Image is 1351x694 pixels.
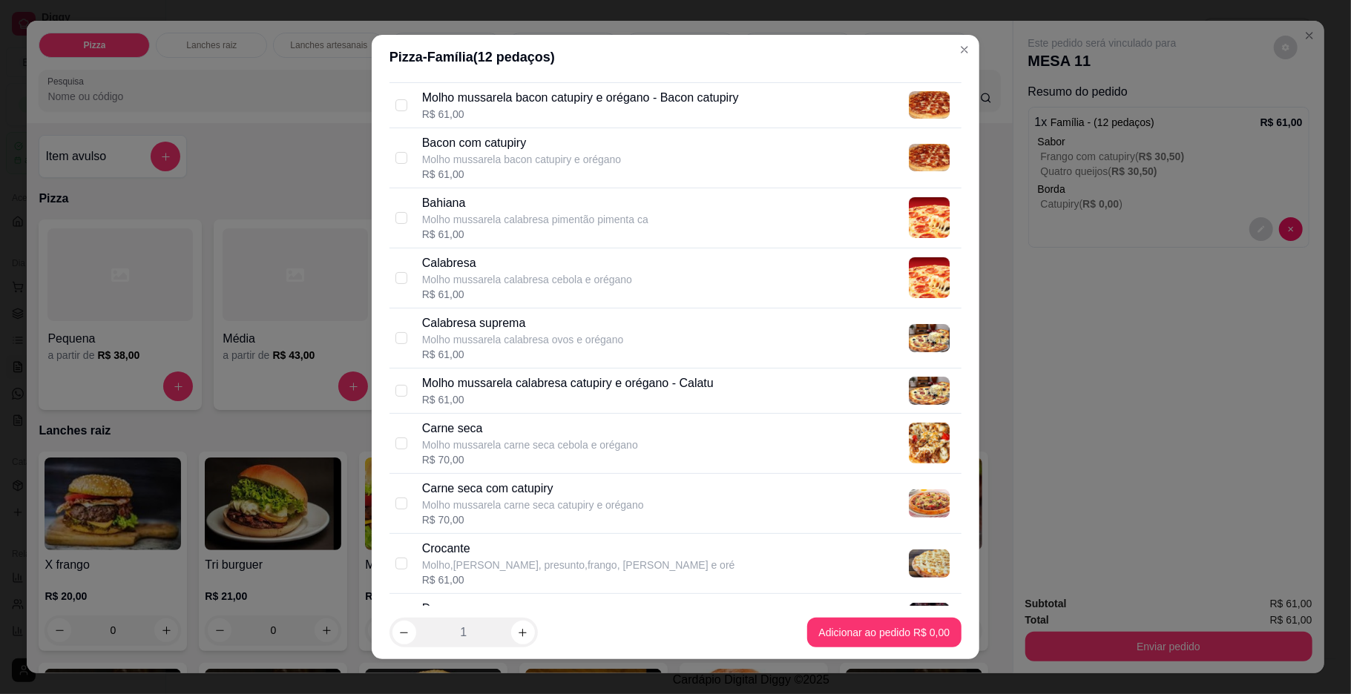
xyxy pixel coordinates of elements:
p: Calabresa suprema [422,314,624,332]
button: increase-product-quantity [511,621,535,644]
img: product-image [909,197,950,238]
div: R$ 61,00 [422,347,624,362]
p: Molho mussarela bacon catupiry e orégano - Bacon catupiry [422,89,739,107]
img: product-image [909,603,950,644]
p: Molho mussarela carne seca catupiry e orégano [422,498,644,512]
img: product-image [909,549,950,578]
p: Molho mussarela calabresa pimentão pimenta ca [422,212,648,227]
img: product-image [909,377,950,405]
p: Molho mussarela calabresa cebola e orégano [422,272,632,287]
div: R$ 61,00 [422,107,739,122]
p: Bahiana [422,194,648,212]
button: decrease-product-quantity [392,621,416,644]
div: R$ 61,00 [422,392,714,407]
p: Carne seca com catupiry [422,480,644,498]
div: R$ 61,00 [422,287,632,302]
img: product-image [909,423,950,463]
div: R$ 61,00 [422,572,735,587]
img: product-image [909,489,950,518]
p: Bacon com catupiry [422,134,622,152]
img: product-image [909,91,950,119]
p: Molho mussarela bacon catupiry e orégano [422,152,622,167]
p: Crocante [422,540,735,558]
p: Molho mussarela calabresa ovos e orégano [422,332,624,347]
div: R$ 70,00 [422,512,644,527]
button: Close [953,38,976,62]
p: Molho mussarela carne seca cebola e orégano [422,437,638,452]
p: 1 [460,624,467,641]
p: Molho mussarela calabresa catupiry e orégano - Calatu [422,374,714,392]
p: Calabresa [422,254,632,272]
div: R$ 61,00 [422,167,622,182]
div: R$ 61,00 [422,227,648,242]
img: product-image [909,257,950,298]
div: Pizza - Família ( 12 pedaços) [389,47,962,67]
p: Carne seca [422,420,638,437]
img: product-image [909,324,950,352]
p: Da mama [422,600,650,618]
button: Adicionar ao pedido R$ 0,00 [807,618,962,647]
img: product-image [909,144,950,171]
p: Molho,[PERSON_NAME], presunto,frango, [PERSON_NAME] e oré [422,558,735,572]
div: R$ 70,00 [422,452,638,467]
